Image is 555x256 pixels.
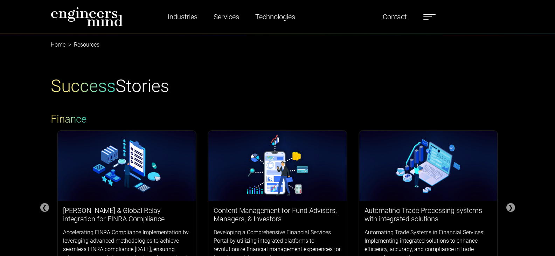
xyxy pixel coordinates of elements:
a: Technologies [252,9,298,25]
span: Success [51,76,116,96]
h3: Content Management for Fund Advisors, Managers, & Investors [214,206,341,223]
span: Finance [51,113,87,125]
nav: breadcrumb [51,34,505,42]
img: logos [359,131,498,201]
img: logos [58,131,196,201]
img: logo [51,7,123,27]
h3: [PERSON_NAME] & Global Relay integration for FINRA Compliance [63,206,191,223]
a: Contact [380,9,409,25]
a: Services [211,9,242,25]
div: ❮ [40,203,49,212]
a: Industries [165,9,200,25]
div: ❯ [506,203,515,212]
h3: Automating Trade Processing systems with integrated solutions [365,206,492,223]
img: logos [208,131,347,201]
a: Home [51,41,65,48]
h1: Stories [51,76,169,97]
li: Resources [65,41,99,49]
